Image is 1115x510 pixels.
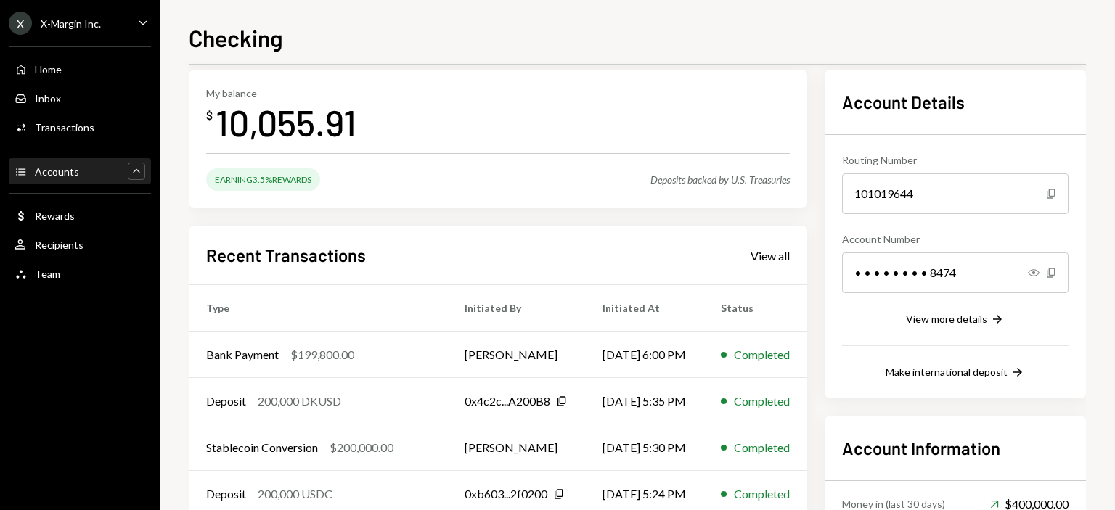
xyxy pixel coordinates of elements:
[9,231,151,258] a: Recipients
[886,366,1008,378] div: Make international deposit
[906,312,1005,328] button: View more details
[35,239,83,251] div: Recipients
[35,268,60,280] div: Team
[734,392,790,410] div: Completed
[9,114,151,140] a: Transactions
[751,249,790,263] div: View all
[35,210,75,222] div: Rewards
[9,158,151,184] a: Accounts
[842,152,1069,168] div: Routing Number
[842,231,1069,247] div: Account Number
[206,392,246,410] div: Deposit
[734,346,790,363] div: Completed
[465,485,547,503] div: 0xb603...2f0200
[206,108,213,123] div: $
[258,485,332,503] div: 200,000 USDC
[206,87,356,99] div: My balance
[585,378,703,424] td: [DATE] 5:35 PM
[35,165,79,178] div: Accounts
[206,439,318,456] div: Stablecoin Conversion
[41,17,101,30] div: X-Margin Inc.
[465,392,550,410] div: 0x4c2c...A200B8
[734,439,790,456] div: Completed
[290,346,354,363] div: $199,800.00
[206,168,320,191] div: Earning 3.5% Rewards
[585,332,703,378] td: [DATE] 6:00 PM
[9,12,32,35] div: X
[35,63,62,75] div: Home
[447,285,585,332] th: Initiated By
[35,92,61,104] div: Inbox
[206,346,279,363] div: Bank Payment
[703,285,807,332] th: Status
[842,90,1069,114] h2: Account Details
[447,332,585,378] td: [PERSON_NAME]
[585,424,703,471] td: [DATE] 5:30 PM
[842,173,1069,214] div: 101019644
[9,85,151,111] a: Inbox
[734,485,790,503] div: Completed
[447,424,585,471] td: [PERSON_NAME]
[9,202,151,229] a: Rewards
[906,313,987,325] div: View more details
[216,99,356,145] div: 10,055.91
[9,56,151,82] a: Home
[35,121,94,133] div: Transactions
[9,260,151,287] a: Team
[585,285,703,332] th: Initiated At
[258,392,341,410] div: 200,000 DKUSD
[206,485,246,503] div: Deposit
[189,285,447,332] th: Type
[330,439,393,456] div: $200,000.00
[650,173,790,186] div: Deposits backed by U.S. Treasuries
[886,365,1025,381] button: Make international deposit
[842,252,1069,293] div: • • • • • • • • 8474
[842,436,1069,460] h2: Account Information
[189,23,283,52] h1: Checking
[751,247,790,263] a: View all
[206,243,366,267] h2: Recent Transactions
